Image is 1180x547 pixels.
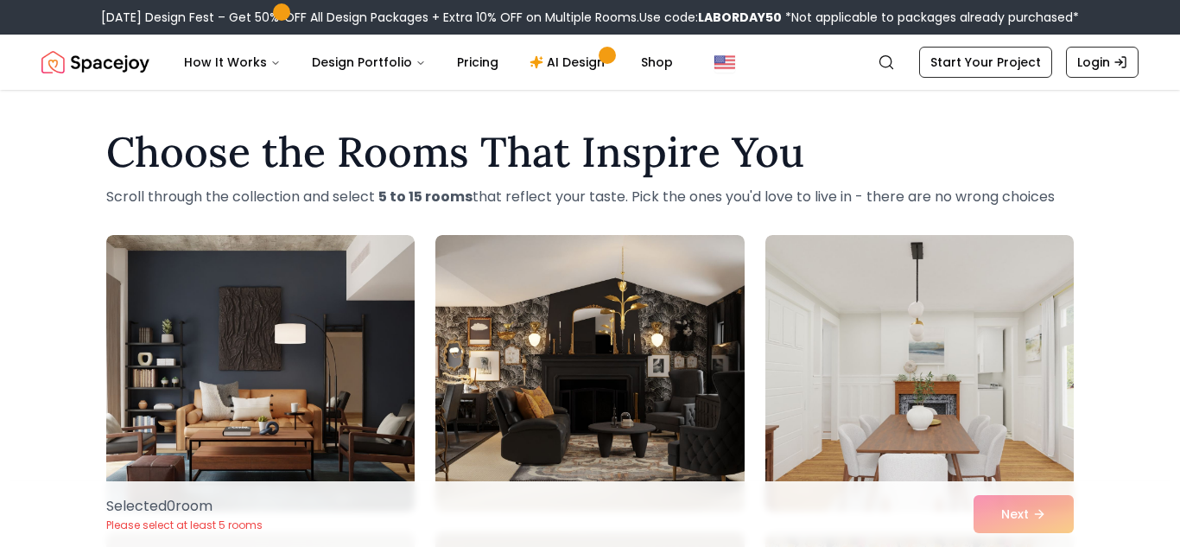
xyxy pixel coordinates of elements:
[919,47,1052,78] a: Start Your Project
[782,9,1079,26] span: *Not applicable to packages already purchased*
[106,187,1074,207] p: Scroll through the collection and select that reflect your taste. Pick the ones you'd love to liv...
[170,45,687,80] nav: Main
[443,45,512,80] a: Pricing
[378,187,473,207] strong: 5 to 15 rooms
[639,9,782,26] span: Use code:
[714,52,735,73] img: United States
[106,518,263,532] p: Please select at least 5 rooms
[1066,47,1139,78] a: Login
[516,45,624,80] a: AI Design
[170,45,295,80] button: How It Works
[765,235,1074,512] img: Room room-3
[41,45,149,80] a: Spacejoy
[435,235,744,512] img: Room room-2
[41,45,149,80] img: Spacejoy Logo
[41,35,1139,90] nav: Global
[101,9,1079,26] div: [DATE] Design Fest – Get 50% OFF All Design Packages + Extra 10% OFF on Multiple Rooms.
[106,131,1074,173] h1: Choose the Rooms That Inspire You
[106,235,415,512] img: Room room-1
[627,45,687,80] a: Shop
[106,496,263,517] p: Selected 0 room
[298,45,440,80] button: Design Portfolio
[698,9,782,26] b: LABORDAY50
